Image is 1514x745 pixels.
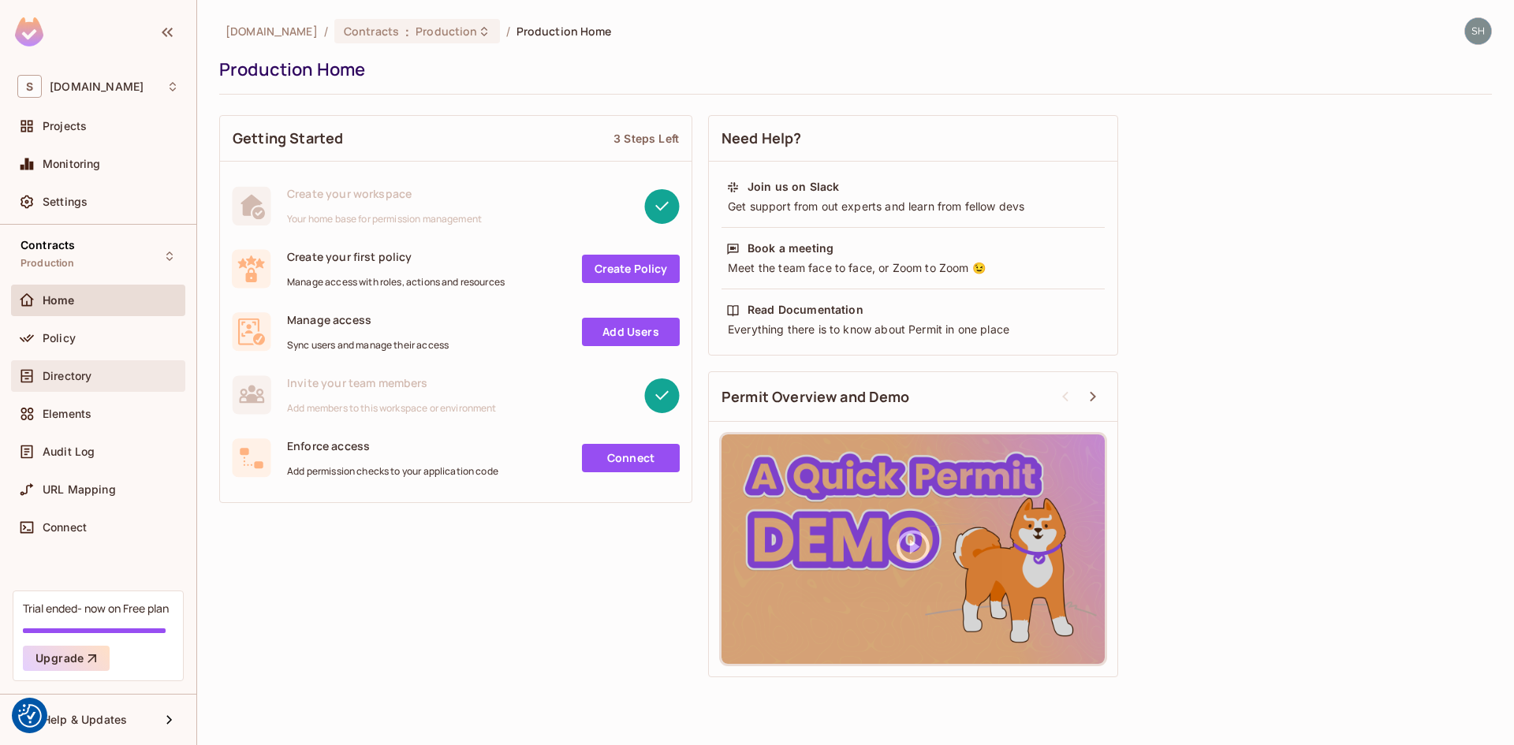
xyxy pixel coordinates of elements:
span: Contracts [344,24,399,39]
div: Production Home [219,58,1484,81]
span: Sync users and manage their access [287,339,449,352]
span: Your home base for permission management [287,213,482,225]
a: Create Policy [582,255,680,283]
span: Monitoring [43,158,101,170]
div: Meet the team face to face, or Zoom to Zoom 😉 [726,260,1100,276]
span: Policy [43,332,76,345]
div: Trial ended- now on Free plan [23,601,169,616]
span: Connect [43,521,87,534]
span: Production [416,24,477,39]
span: Contracts [21,239,75,251]
span: Workspace: sea.live [50,80,144,93]
li: / [324,24,328,39]
span: Permit Overview and Demo [722,387,910,407]
a: Connect [582,444,680,472]
span: Directory [43,370,91,382]
div: Everything there is to know about Permit in one place [726,322,1100,337]
div: Read Documentation [748,302,863,318]
span: Help & Updates [43,713,127,726]
img: SReyMgAAAABJRU5ErkJggg== [15,17,43,47]
img: shyamalan.chemmery@testshipping.com [1465,18,1491,44]
span: Audit Log [43,445,95,458]
div: Book a meeting [748,240,833,256]
span: : [405,25,410,38]
span: Getting Started [233,129,343,148]
a: Add Users [582,318,680,346]
span: Add permission checks to your application code [287,465,498,478]
span: Production Home [516,24,612,39]
span: Create your first policy [287,249,505,264]
span: Settings [43,196,88,208]
span: Enforce access [287,438,498,453]
div: Get support from out experts and learn from fellow devs [726,199,1100,214]
button: Consent Preferences [18,704,42,728]
span: Manage access [287,312,449,327]
span: S [17,75,42,98]
span: the active workspace [226,24,318,39]
span: Add members to this workspace or environment [287,402,497,415]
button: Upgrade [23,646,110,671]
li: / [506,24,510,39]
span: URL Mapping [43,483,116,496]
span: Elements [43,408,91,420]
span: Production [21,257,75,270]
span: Create your workspace [287,186,482,201]
div: 3 Steps Left [613,131,679,146]
div: Join us on Slack [748,179,839,195]
img: Revisit consent button [18,704,42,728]
span: Home [43,294,75,307]
span: Manage access with roles, actions and resources [287,276,505,289]
span: Need Help? [722,129,802,148]
span: Projects [43,120,87,132]
span: Invite your team members [287,375,497,390]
